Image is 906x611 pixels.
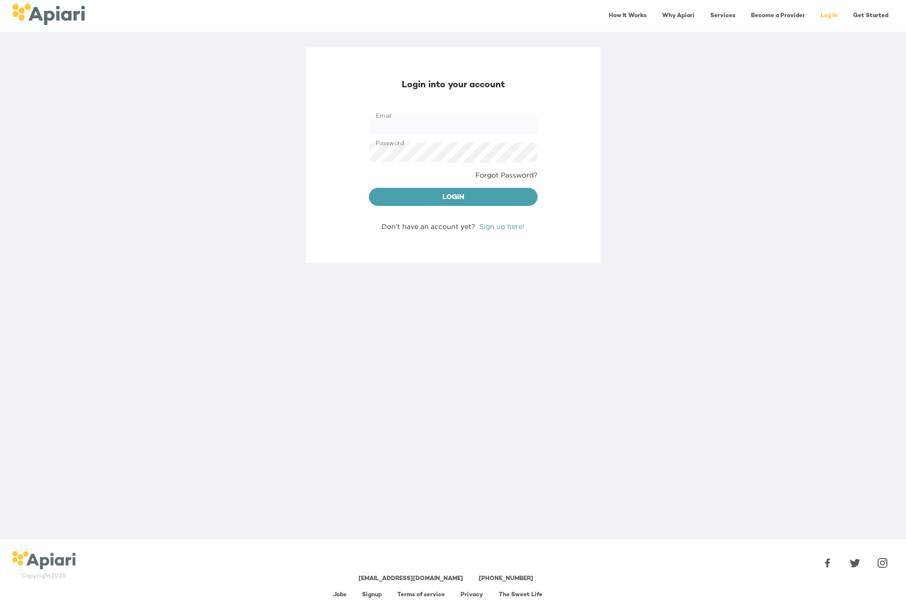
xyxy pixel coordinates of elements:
span: Login [377,192,530,204]
button: Login [369,188,538,206]
div: Login into your account [369,79,538,92]
a: Become a Provider [745,6,811,26]
img: logo [12,4,85,25]
div: Copyright 2025 [12,572,76,581]
a: How It Works [603,6,652,26]
div: Don't have an account yet? [369,222,538,231]
a: Why Apiari [656,6,700,26]
a: The Sweet Life [499,592,543,598]
a: Forgot Password? [475,170,538,180]
a: Get Started [847,6,894,26]
a: [EMAIL_ADDRESS][DOMAIN_NAME] [359,576,463,582]
a: Terms of service [397,592,445,598]
a: Signup [362,592,382,598]
a: Sign up here! [479,223,524,230]
a: Services [704,6,741,26]
img: logo [12,551,76,570]
a: Privacy [461,592,483,598]
a: Jobs [333,592,346,598]
div: [PHONE_NUMBER] [479,575,533,583]
a: Log In [815,6,843,26]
